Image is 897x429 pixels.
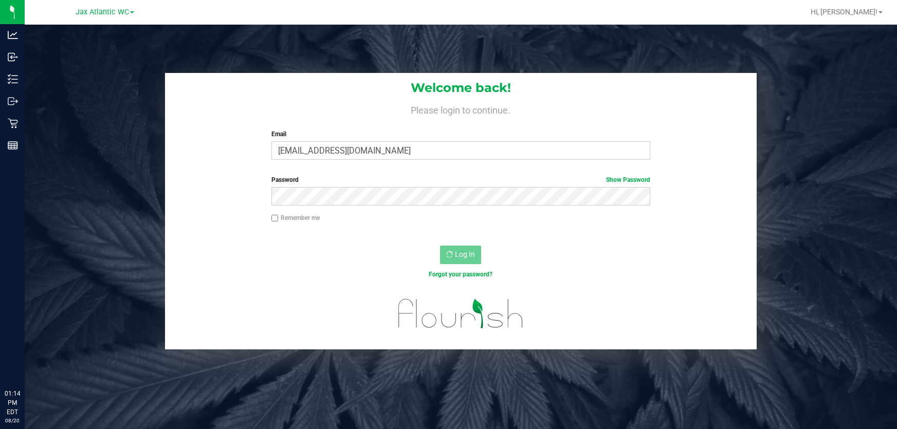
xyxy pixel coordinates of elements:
inline-svg: Inbound [8,52,18,62]
h4: Please login to continue. [165,103,757,115]
p: 08/20 [5,417,20,424]
a: Show Password [606,176,650,183]
a: Forgot your password? [429,271,492,278]
span: Jax Atlantic WC [76,8,129,16]
button: Log In [440,246,481,264]
span: Hi, [PERSON_NAME]! [811,8,877,16]
label: Remember me [271,213,320,222]
img: flourish_logo.svg [387,290,535,338]
iframe: Resource center [10,347,41,378]
h1: Welcome back! [165,81,757,95]
inline-svg: Retail [8,118,18,128]
p: 01:14 PM EDT [5,389,20,417]
label: Email [271,129,651,139]
inline-svg: Outbound [8,96,18,106]
span: Password [271,176,299,183]
input: Remember me [271,215,279,222]
inline-svg: Inventory [8,74,18,84]
inline-svg: Reports [8,140,18,151]
span: Log In [455,250,475,258]
inline-svg: Analytics [8,30,18,40]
